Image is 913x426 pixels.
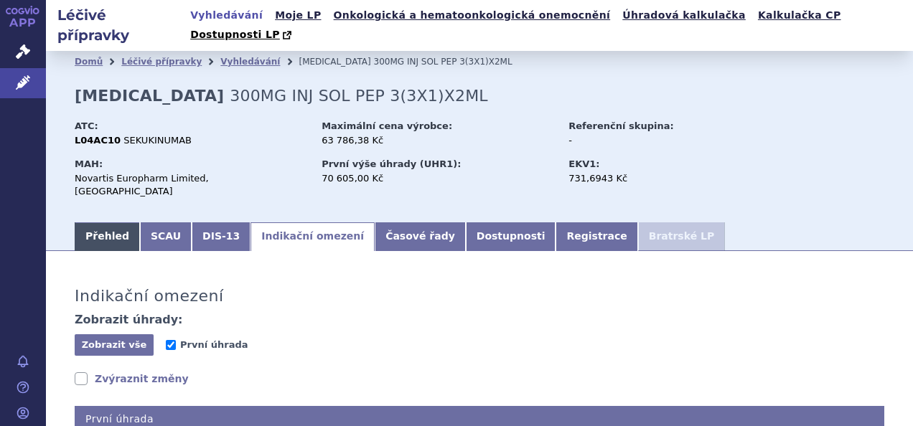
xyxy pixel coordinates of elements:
a: Úhradová kalkulačka [618,6,750,25]
a: Vyhledávání [186,6,267,25]
a: SCAU [140,222,192,251]
h2: Léčivé přípravky [46,5,186,45]
a: Onkologická a hematoonkologická onemocnění [329,6,615,25]
strong: ATC: [75,120,98,131]
a: Dostupnosti LP [186,25,299,45]
h4: Zobrazit úhrady: [75,313,183,327]
strong: První výše úhrady (UHR1): [322,158,461,169]
span: Zobrazit vše [82,339,147,350]
a: Zvýraznit změny [75,371,189,386]
div: 731,6943 Kč [568,172,730,185]
span: [MEDICAL_DATA] [299,57,370,67]
button: Zobrazit vše [75,334,154,356]
strong: Referenční skupina: [568,120,673,131]
a: Kalkulačka CP [754,6,846,25]
strong: EKV1: [568,158,599,169]
strong: Maximální cena výrobce: [322,120,452,131]
a: Léčivé přípravky [121,57,202,67]
div: 63 786,38 Kč [322,134,555,147]
a: Časové řady [375,222,466,251]
a: Domů [75,57,103,67]
a: Registrace [556,222,637,251]
div: 70 605,00 Kč [322,172,555,185]
a: DIS-13 [192,222,251,251]
a: Přehled [75,222,140,251]
a: Indikační omezení [251,222,375,251]
a: Dostupnosti [466,222,556,251]
div: Novartis Europharm Limited, [GEOGRAPHIC_DATA] [75,172,308,198]
span: První úhrada [180,339,248,350]
input: První úhrada [166,340,176,350]
span: 300MG INJ SOL PEP 3(3X1)X2ML [374,57,512,67]
span: Dostupnosti LP [190,29,280,40]
h3: Indikační omezení [75,287,224,306]
strong: MAH: [75,158,103,169]
a: Vyhledávání [220,57,280,67]
strong: [MEDICAL_DATA] [75,87,224,105]
div: - [568,134,730,147]
span: SEKUKINUMAB [123,135,192,146]
a: Moje LP [271,6,325,25]
span: 300MG INJ SOL PEP 3(3X1)X2ML [230,87,488,105]
strong: L04AC10 [75,135,121,146]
